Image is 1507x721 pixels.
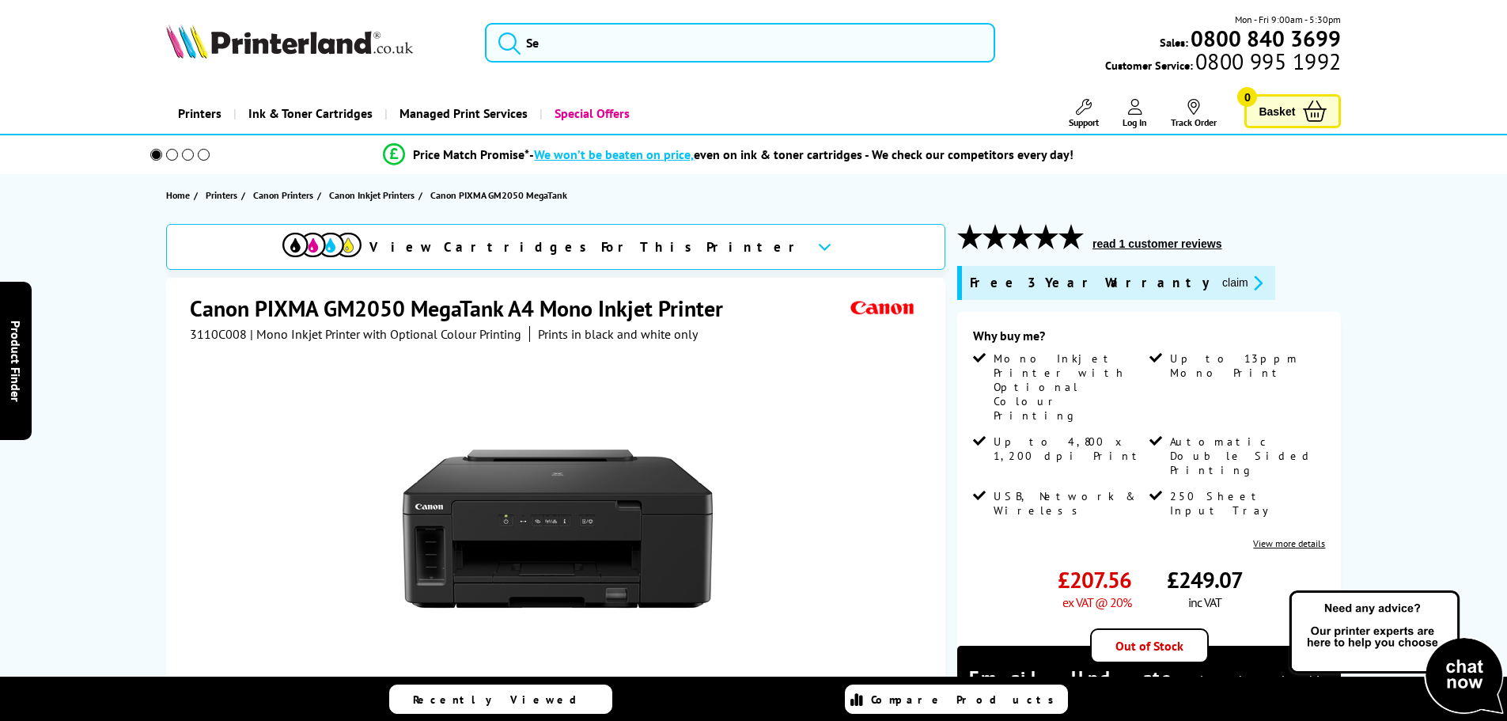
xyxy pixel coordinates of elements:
[1193,54,1341,69] span: 0800 995 1992
[129,141,1329,169] li: modal_Promise
[384,93,540,134] a: Managed Print Services
[250,326,521,342] span: | Mono Inkjet Printer with Optional Colour Printing
[166,93,233,134] a: Printers
[485,23,995,63] input: Se
[1170,351,1322,380] span: Up to 13ppm Mono Print
[430,187,567,203] span: Canon PIXMA GM2050 MegaTank
[248,93,373,134] span: Ink & Toner Cartridges
[413,146,529,162] span: Price Match Promise*
[1123,99,1147,128] a: Log In
[1285,588,1507,718] img: Open Live Chat window
[538,326,698,342] i: Prints in black and white only
[1253,537,1325,549] a: View more details
[1170,434,1322,477] span: Automatic Double Sided Printing
[1088,237,1226,251] button: read 1 customer reviews
[1058,565,1131,594] span: £207.56
[166,187,194,203] a: Home
[1123,116,1147,128] span: Log In
[233,93,384,134] a: Ink & Toner Cartridges
[540,93,642,134] a: Special Offers
[206,187,241,203] a: Printers
[329,187,418,203] a: Canon Inkjet Printers
[1090,628,1209,663] div: Out of Stock
[282,233,362,257] img: View Cartridges
[329,187,415,203] span: Canon Inkjet Printers
[1188,594,1221,610] span: inc VAT
[1171,99,1217,128] a: Track Order
[403,374,713,684] img: Canon PIXMA GM2050 MegaTank
[253,187,317,203] a: Canon Printers
[846,294,919,323] img: Canon
[1062,594,1131,610] span: ex VAT @ 20%
[529,146,1073,162] div: - even on ink & toner cartridges - We check our competitors every day!
[413,693,593,707] span: Recently Viewed
[994,351,1145,423] span: Mono Inkjet Printer with Optional Colour Printing
[845,685,1068,714] a: Compare Products
[166,187,190,203] span: Home
[994,434,1145,463] span: Up to 4,800 x 1,200 dpi Print
[1167,565,1243,594] span: £249.07
[206,187,237,203] span: Printers
[369,238,805,256] span: View Cartridges For This Printer
[1217,274,1267,292] button: promo-description
[1237,87,1257,107] span: 0
[253,187,313,203] span: Canon Printers
[1235,12,1341,27] span: Mon - Fri 9:00am - 5:30pm
[190,294,739,323] h1: Canon PIXMA GM2050 MegaTank A4 Mono Inkjet Printer
[1170,489,1322,518] span: 250 Sheet Input Tray
[994,489,1145,518] span: USB, Network & Wireless
[970,274,1210,292] span: Free 3 Year Warranty
[534,146,694,162] span: We won’t be beaten on price,
[166,24,413,59] img: Printerland Logo
[1259,101,1295,122] span: Basket
[973,328,1325,351] div: Why buy me?
[1191,24,1341,53] b: 0800 840 3699
[871,693,1062,707] span: Compare Products
[969,666,1329,715] div: Email Update
[8,320,24,401] span: Product Finder
[430,187,571,203] a: Canon PIXMA GM2050 MegaTank
[389,685,612,714] a: Recently Viewed
[1160,35,1188,50] span: Sales:
[1069,116,1099,128] span: Support
[1244,94,1341,128] a: Basket 0
[1069,99,1099,128] a: Support
[190,326,247,342] span: 3110C008
[1105,54,1341,73] span: Customer Service:
[166,24,466,62] a: Printerland Logo
[1188,31,1341,46] a: 0800 840 3699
